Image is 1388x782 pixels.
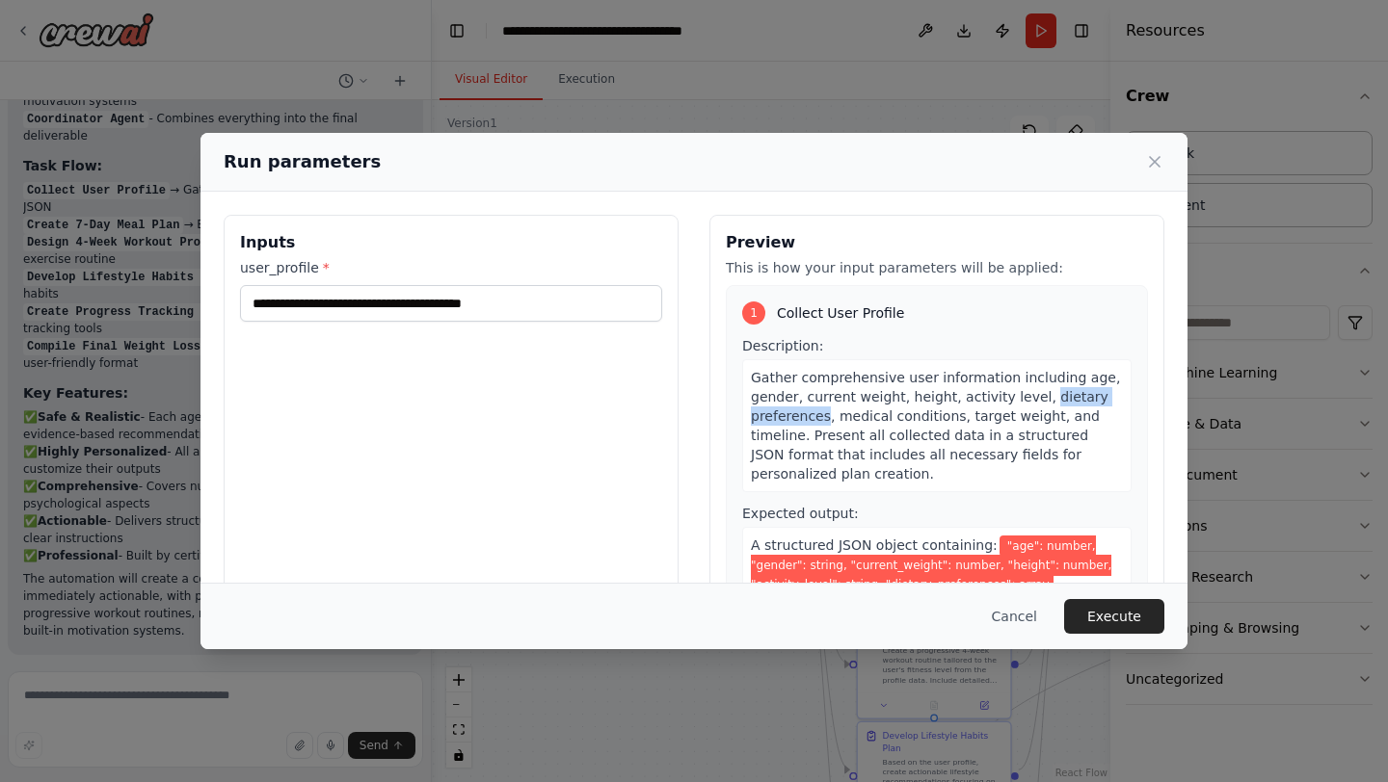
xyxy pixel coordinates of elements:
[240,231,662,254] h3: Inputs
[742,301,765,325] div: 1
[742,338,823,353] span: Description:
[751,537,998,553] span: A structured JSON object containing:
[726,231,1148,254] h3: Preview
[240,258,662,277] label: user_profile
[777,303,904,323] span: Collect User Profile
[751,370,1120,482] span: Gather comprehensive user information including age, gender, current weight, height, activity lev...
[1064,599,1164,634] button: Execute
[976,599,1053,634] button: Cancel
[726,258,1148,277] p: This is how your input parameters will be applied:
[224,148,381,175] h2: Run parameters
[742,506,859,521] span: Expected output:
